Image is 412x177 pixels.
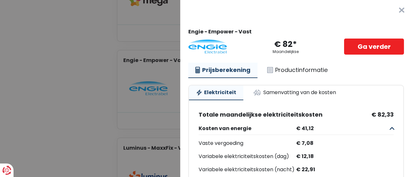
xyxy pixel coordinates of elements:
span: € 82,33 [371,111,394,118]
div: € 7,08 [296,139,394,148]
div: Engie - Empower - Vast [188,29,404,35]
button: Kosten van energie € 41,12 [199,122,394,135]
span: € 41,12 [294,125,389,131]
a: Ga verder [344,39,404,55]
div: Variabele elektriciteitskosten (dag) [199,152,296,161]
div: € 82* [274,39,297,50]
div: € 22,91 [296,165,394,174]
a: Productinformatie [260,63,335,77]
div: Vaste vergoeding [199,139,296,148]
a: Prijsberekening [188,63,257,78]
span: Totale maandelijkse elektriciteitskosten [199,111,323,118]
img: Engie [188,40,227,54]
span: Kosten van energie [199,125,294,131]
div: € 12,18 [296,152,394,161]
div: Maandelijkse [273,49,299,54]
a: Elektriciteit [189,85,243,100]
a: Samenvatting van de kosten [246,85,343,100]
div: Variabele elektriciteitskosten (nacht) [199,165,296,174]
